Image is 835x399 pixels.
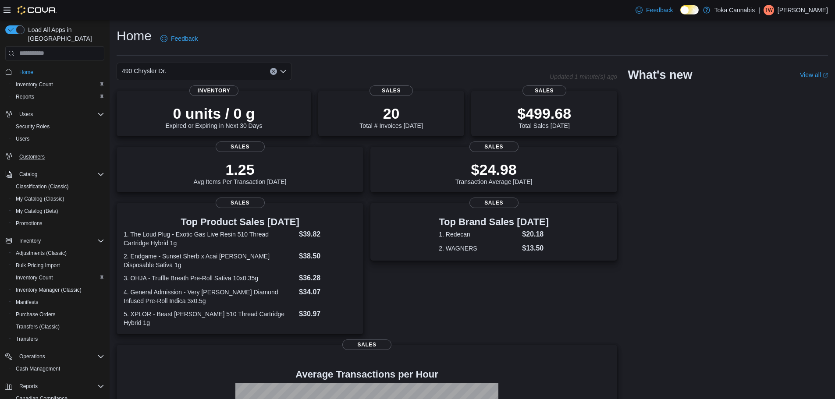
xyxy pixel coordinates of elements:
[16,220,43,227] span: Promotions
[19,111,33,118] span: Users
[517,105,571,122] p: $499.68
[270,68,277,75] button: Clear input
[342,339,391,350] span: Sales
[2,150,108,163] button: Customers
[19,153,45,160] span: Customers
[370,85,413,96] span: Sales
[12,364,104,374] span: Cash Management
[16,311,56,318] span: Purchase Orders
[16,109,36,120] button: Users
[800,71,828,78] a: View allExternal link
[12,134,33,144] a: Users
[758,5,760,15] p: |
[16,67,37,78] a: Home
[124,230,295,247] dt: 1. The Loud Plug - Exotic Gas Live Resin 510 Thread Cartridge Hybrid 1g
[12,285,85,295] a: Inventory Manager (Classic)
[2,380,108,392] button: Reports
[12,206,62,216] a: My Catalog (Beta)
[439,230,519,239] dt: 1. Redecan
[124,217,356,227] h3: Top Product Sales [DATE]
[166,105,263,122] p: 0 units / 0 g
[9,259,108,272] button: Bulk Pricing Import
[12,92,38,102] a: Reports
[2,350,108,363] button: Operations
[16,93,34,100] span: Reports
[359,105,423,122] p: 20
[117,27,152,45] h1: Home
[522,85,566,96] span: Sales
[122,66,166,76] span: 490 Chrysler Dr.
[823,73,828,78] svg: External link
[439,244,519,253] dt: 2. WAGNERS
[632,1,676,19] a: Feedback
[16,351,49,362] button: Operations
[12,334,104,344] span: Transfers
[19,353,45,360] span: Operations
[12,218,104,229] span: Promotions
[124,252,295,269] dt: 2. Endgame - Sunset Sherb x Acai [PERSON_NAME] Disposable Sativa 1g
[16,135,29,142] span: Users
[628,68,692,82] h2: What's new
[12,272,57,283] a: Inventory Count
[12,92,104,102] span: Reports
[124,274,295,282] dt: 3. OHJA - Truffle Breath Pre-Roll Sativa 10x0.35g
[16,183,69,190] span: Classification (Classic)
[216,141,265,152] span: Sales
[171,34,198,43] span: Feedback
[2,108,108,120] button: Users
[12,309,104,320] span: Purchase Orders
[299,287,356,297] dd: $34.07
[9,217,108,230] button: Promotions
[16,67,104,78] span: Home
[9,78,108,91] button: Inventory Count
[9,284,108,296] button: Inventory Manager (Classic)
[124,369,610,380] h4: Average Transactions per Hour
[9,180,108,193] button: Classification (Classic)
[124,310,295,327] dt: 5. XPLOR - Beast [PERSON_NAME] 510 Thread Cartridge Hybrid 1g
[12,206,104,216] span: My Catalog (Beta)
[12,134,104,144] span: Users
[455,161,533,178] p: $24.98
[765,5,773,15] span: TW
[16,109,104,120] span: Users
[12,260,64,271] a: Bulk Pricing Import
[12,121,53,132] a: Security Roles
[16,335,38,343] span: Transfers
[19,69,33,76] span: Home
[216,198,265,208] span: Sales
[2,235,108,247] button: Inventory
[16,286,82,293] span: Inventory Manager (Classic)
[16,236,104,246] span: Inventory
[9,333,108,345] button: Transfers
[359,105,423,129] div: Total # Invoices [DATE]
[2,66,108,78] button: Home
[9,363,108,375] button: Cash Management
[157,30,201,47] a: Feedback
[12,272,104,283] span: Inventory Count
[16,195,64,202] span: My Catalog (Classic)
[12,321,104,332] span: Transfers (Classic)
[680,5,699,14] input: Dark Mode
[12,260,104,271] span: Bulk Pricing Import
[16,351,104,362] span: Operations
[12,194,68,204] a: My Catalog (Classic)
[299,251,356,261] dd: $38.50
[16,81,53,88] span: Inventory Count
[16,365,60,372] span: Cash Management
[19,383,38,390] span: Reports
[469,141,519,152] span: Sales
[12,321,63,332] a: Transfers (Classic)
[19,237,41,244] span: Inventory
[299,309,356,319] dd: $30.97
[9,296,108,308] button: Manifests
[16,323,60,330] span: Transfers (Classic)
[9,247,108,259] button: Adjustments (Classic)
[299,273,356,283] dd: $36.28
[12,181,72,192] a: Classification (Classic)
[124,288,295,305] dt: 4. General Admission - Very [PERSON_NAME] Diamond Infused Pre-Roll Indica 3x0.5g
[714,5,755,15] p: Toka Cannabis
[646,6,673,14] span: Feedback
[25,25,104,43] span: Load All Apps in [GEOGRAPHIC_DATA]
[194,161,287,178] p: 1.25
